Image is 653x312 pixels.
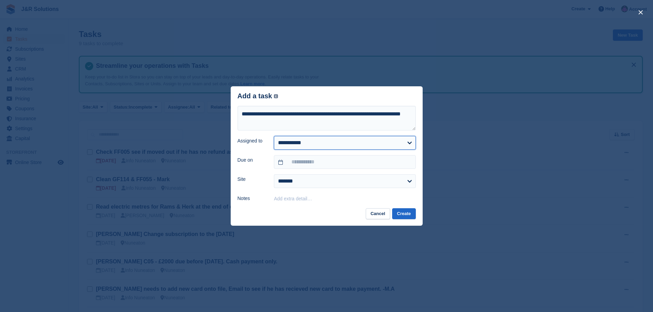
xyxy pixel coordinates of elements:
button: Cancel [366,208,390,220]
button: Add extra detail… [274,196,312,201]
label: Assigned to [238,137,266,145]
label: Notes [238,195,266,202]
label: Due on [238,157,266,164]
label: Site [238,176,266,183]
div: Add a task [238,92,278,100]
button: close [635,7,646,18]
button: Create [392,208,415,220]
img: icon-info-grey-7440780725fd019a000dd9b08b2336e03edf1995a4989e88bcd33f0948082b44.svg [274,94,278,98]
